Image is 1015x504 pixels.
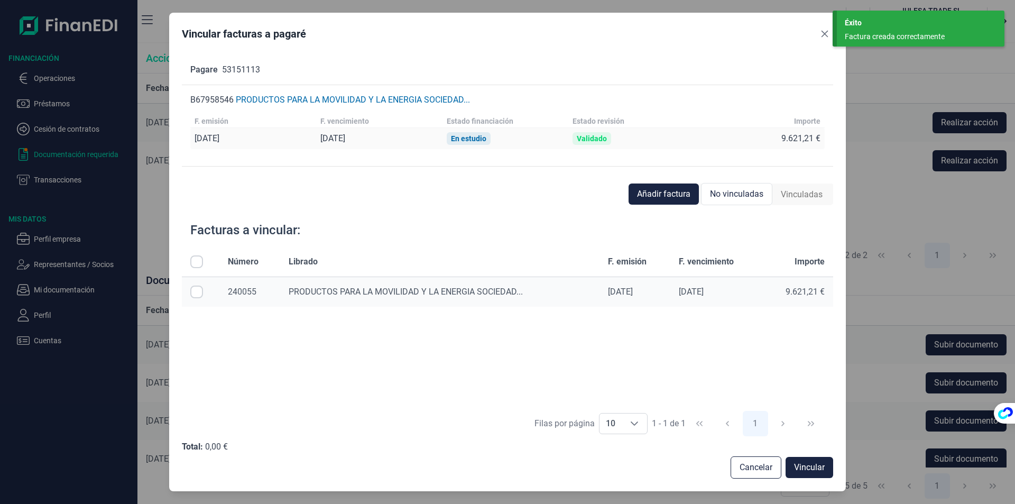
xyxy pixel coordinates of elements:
[289,255,318,268] span: Librado
[608,287,662,297] div: [DATE]
[679,255,734,268] span: F. vencimiento
[770,411,796,436] button: Next Page
[743,411,768,436] button: Page 1
[622,414,647,434] div: Choose
[577,134,607,143] div: Validado
[781,188,823,201] span: Vinculadas
[687,411,712,436] button: First Page
[320,133,345,144] div: [DATE]
[228,287,256,297] span: 240055
[798,411,824,436] button: Last Page
[228,255,259,268] span: Número
[190,222,300,239] div: Facturas a vincular:
[679,287,753,297] div: [DATE]
[816,25,833,42] button: Close
[845,17,996,29] div: Éxito
[608,255,647,268] span: F. emisión
[534,417,595,430] div: Filas por página
[190,255,203,268] div: All items unselected
[794,117,820,125] div: Importe
[629,184,699,205] button: Añadir factura
[195,133,219,144] div: [DATE]
[652,419,686,428] span: 1 - 1 de 1
[701,183,772,205] div: No vinculadas
[190,286,203,298] div: Row Selected null
[770,287,825,297] div: 9.621,21 €
[190,94,234,106] p: B67958546
[236,95,470,105] div: PRODUCTOS PARA LA MOVILIDAD Y LA ENERGIA SOCIEDAD...
[740,461,772,474] span: Cancelar
[786,457,833,478] button: Vincular
[320,117,369,125] div: F. vencimiento
[451,134,486,143] div: En estudio
[182,442,203,452] div: Total:
[794,461,825,474] span: Vincular
[190,63,218,76] p: Pagare
[599,414,622,434] span: 10
[289,287,523,297] span: PRODUCTOS PARA LA MOVILIDAD Y LA ENERGIA SOCIEDAD...
[195,117,228,125] div: F. emisión
[637,188,690,200] span: Añadir factura
[205,442,228,452] div: 0,00 €
[845,31,989,42] div: Factura creada correctamente
[447,117,513,125] div: Estado financiación
[731,456,781,479] button: Cancelar
[715,411,740,436] button: Previous Page
[781,133,820,144] div: 9.621,21 €
[182,26,306,41] div: Vincular facturas a pagaré
[772,184,831,205] div: Vinculadas
[710,188,763,200] span: No vinculadas
[573,117,624,125] div: Estado revisión
[795,255,825,268] span: Importe
[222,63,260,76] p: 53151113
